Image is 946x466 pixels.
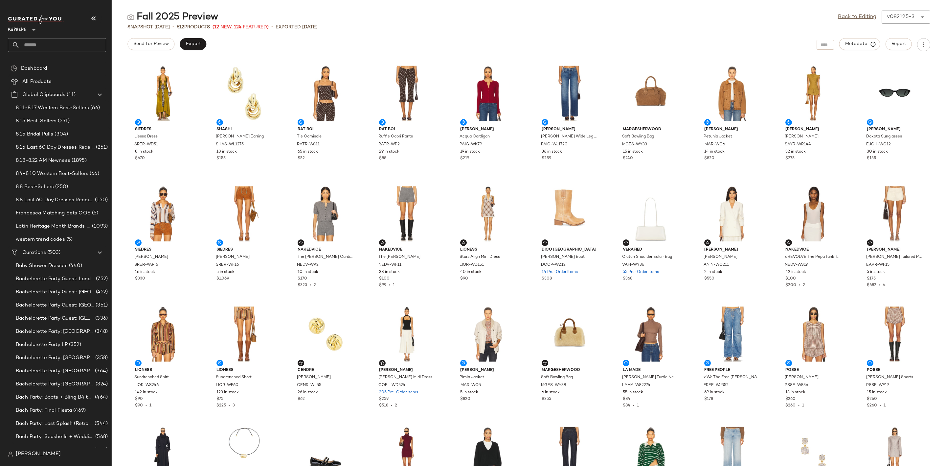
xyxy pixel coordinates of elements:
[460,247,516,253] span: LIONESS
[16,223,91,230] span: Latin Heritage Month Brands- DO NOT DELETE
[211,183,278,244] img: SRER-WF16_V1.jpg
[16,209,91,217] span: Francesca Matching Sets OOS
[867,127,923,133] span: [PERSON_NAME]
[867,156,876,161] span: $135
[796,404,802,408] span: •
[460,149,480,155] span: 19 in stock
[95,144,108,151] span: (251)
[536,63,603,124] img: PAIG-WJ1720_V1.jpg
[216,390,239,396] span: 123 in stock
[622,134,654,140] span: Soft Bowling Bag
[704,254,737,260] span: [PERSON_NAME]
[379,276,390,282] span: $100
[16,354,94,362] span: Bachelorette Party: [GEOGRAPHIC_DATA]
[623,149,643,155] span: 15 in stock
[618,63,684,124] img: MGES-WY33_V1.jpg
[379,247,435,253] span: Nakedvice
[460,254,500,260] span: Stars Align Mini Dress
[22,78,52,86] span: All Products
[379,404,388,408] span: $518
[180,38,206,50] button: Export
[11,65,17,72] img: svg%3e
[704,276,714,282] span: $550
[780,63,846,124] img: SAYR-WR144_V1.jpg
[460,276,468,282] span: $90
[378,382,405,388] span: COEL-WD524
[135,156,145,161] span: $670
[233,404,235,408] span: 3
[16,315,94,322] span: Bachelorette Party Guest: [GEOGRAPHIC_DATA]
[16,262,68,270] span: Baby Shower Dresses
[866,142,891,148] span: EJOH-WG12
[16,288,95,296] span: Bachelorette Party Guest: [GEOGRAPHIC_DATA]
[845,41,875,47] span: Metadata
[542,396,551,402] span: $355
[704,247,760,253] span: [PERSON_NAME]
[623,367,679,373] span: LA Made
[16,302,94,309] span: Bachelorette Party Guest: [GEOGRAPHIC_DATA]
[298,396,305,402] span: $62
[211,304,278,365] img: LIOR-WF60_V1.jpg
[216,367,272,373] span: LIONESS
[460,382,481,388] span: IMAR-WO5
[704,382,729,388] span: FREE-WJ352
[704,375,759,380] span: x We The Free [PERSON_NAME] Cinched Cargo [PERSON_NAME]
[298,247,353,253] span: Nakedvice
[134,254,168,260] span: [PERSON_NAME]
[16,196,94,204] span: 8.8 Last 60 Day Dresses Receipts Best-Sellers
[785,149,806,155] span: 32 in stock
[623,404,630,408] span: $84
[388,404,395,408] span: •
[297,142,320,148] span: RATR-WS11
[462,241,465,245] img: svg%3e
[379,149,399,155] span: 29 in stock
[213,24,269,31] span: (12 New, 124 Featured)
[94,380,108,388] span: (324)
[378,262,401,268] span: NEDV-WF11
[314,283,316,287] span: 2
[541,262,566,268] span: DCOP-WZ12
[379,367,435,373] span: [PERSON_NAME]
[542,367,597,373] span: MARGESHERWOOD
[883,283,886,287] span: 4
[298,149,318,155] span: 65 in stock
[460,262,484,268] span: LIOR-WD151
[135,247,191,253] span: SIEDRES
[623,269,659,275] span: 55 Pre-Order Items
[460,269,482,275] span: 40 in stock
[177,24,210,31] div: Products
[68,341,81,349] span: (352)
[699,63,765,124] img: IMAR-WO6_V1.jpg
[88,170,99,178] span: (66)
[455,304,521,365] img: IMAR-WO5_V1.jpg
[618,304,684,365] img: LAMA-WS2274_V1.jpg
[460,134,490,140] span: Acqua Cardigan
[130,63,196,124] img: SRER-WD51_V1.jpg
[16,183,54,191] span: 8.8 Best-Sellers
[699,183,765,244] img: ANIN-WO211_V1.jpg
[395,404,397,408] span: 2
[455,183,521,244] img: LIOR-WD151_V1.jpg
[867,283,876,287] span: $682
[16,367,94,375] span: Bachelorette Party: [GEOGRAPHIC_DATA]
[8,15,64,24] img: cfy_white_logo.C9jOOHJF.svg
[298,283,307,287] span: $323
[704,156,714,161] span: $820
[135,367,191,373] span: LIONESS
[134,382,159,388] span: LIOR-WS246
[53,131,68,138] span: (304)
[374,63,440,124] img: RATR-WP2_V1.jpg
[379,390,418,396] span: 305 Pre-Order Items
[292,304,359,365] img: CENR-WL55_V1.jpg
[704,262,729,268] span: ANIN-WO211
[704,149,725,155] span: 14 in stock
[143,404,149,408] span: •
[704,269,722,275] span: 2 in stock
[704,134,732,140] span: Petunia Jacket
[135,404,143,408] span: $90
[867,396,877,402] span: $260
[541,254,585,260] span: [PERSON_NAME] Boot
[867,269,885,275] span: 5 in stock
[216,134,264,140] span: [PERSON_NAME] Earring
[127,14,134,20] img: svg%3e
